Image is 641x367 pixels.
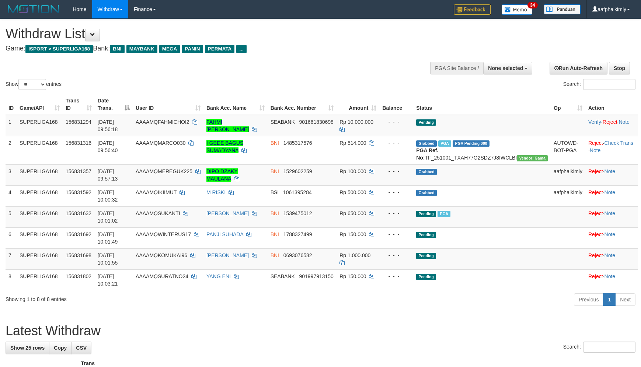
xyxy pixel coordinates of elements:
img: Feedback.jpg [454,4,491,15]
span: Copy 1529602259 to clipboard [283,168,312,174]
a: Reject [588,231,603,237]
th: Bank Acc. Name: activate to sort column ascending [203,94,268,115]
span: [DATE] 09:56:40 [98,140,118,153]
a: Verify [588,119,601,125]
a: I GEDE BAGUS SUMADYANA [206,140,243,153]
a: Note [619,119,630,125]
span: AAAAMQSUKANTI [136,210,180,216]
td: 8 [6,269,17,290]
a: PANJI SUHADA [206,231,243,237]
a: YANG ENI [206,273,231,279]
div: - - - [382,139,410,147]
img: Button%20Memo.svg [502,4,533,15]
span: Vendor URL: https://trx31.1velocity.biz [517,155,548,161]
a: Run Auto-Refresh [550,62,607,74]
td: aafphalkimly [551,185,585,206]
th: Action [585,94,638,115]
td: SUPERLIGA168 [17,164,63,185]
span: Rp 150.000 [339,273,366,279]
span: 156831357 [66,168,91,174]
td: 2 [6,136,17,164]
a: Reject [588,273,603,279]
td: 4 [6,185,17,206]
input: Search: [583,342,635,353]
a: CSV [71,342,91,354]
span: Copy [54,345,67,351]
div: - - - [382,168,410,175]
span: AAAAMQSURATNO24 [136,273,188,279]
span: [DATE] 09:57:13 [98,168,118,182]
span: [DATE] 09:56:18 [98,119,118,132]
span: Copy 901997913150 to clipboard [299,273,333,279]
span: BNI [271,168,279,174]
label: Search: [563,342,635,353]
td: · [585,206,638,227]
td: 7 [6,248,17,269]
span: BSI [271,189,279,195]
td: 5 [6,206,17,227]
span: AAAAMQMEREGUK225 [136,168,192,174]
span: SEABANK [271,119,295,125]
a: Reject [588,168,603,174]
td: aafphalkimly [551,164,585,185]
a: Note [605,189,616,195]
a: [PERSON_NAME] [206,210,249,216]
a: Show 25 rows [6,342,49,354]
span: Rp 10.000.000 [339,119,373,125]
th: Trans ID: activate to sort column ascending [63,94,95,115]
span: Rp 150.000 [339,231,366,237]
td: · · [585,115,638,136]
a: Next [615,293,635,306]
span: [DATE] 10:03:21 [98,273,118,287]
a: Check Trans [605,140,634,146]
span: 156831316 [66,140,91,146]
span: PGA Pending [453,140,490,147]
span: Rp 500.000 [339,189,366,195]
span: Copy 1485317576 to clipboard [283,140,312,146]
td: · [585,227,638,248]
span: 34 [527,2,537,8]
a: Note [605,252,616,258]
span: AAAAMQFAHMICHOI2 [136,119,189,125]
span: [DATE] 10:01:55 [98,252,118,266]
span: 156831698 [66,252,91,258]
h4: Game: Bank: [6,45,420,52]
div: - - - [382,189,410,196]
span: BNI [110,45,124,53]
b: PGA Ref. No: [416,147,438,161]
div: - - - [382,118,410,126]
a: Note [605,168,616,174]
div: Showing 1 to 8 of 8 entries [6,293,262,303]
span: BNI [271,140,279,146]
span: Pending [416,274,436,280]
span: 156831692 [66,231,91,237]
a: Reject [588,140,603,146]
span: MEGA [159,45,180,53]
div: - - - [382,231,410,238]
span: BNI [271,252,279,258]
td: TF_251001_TXAH77O2SDZ7J8IWCLBI [413,136,551,164]
div: - - - [382,273,410,280]
span: Marked by aafchhiseyha [438,211,450,217]
a: Note [605,210,616,216]
td: · [585,164,638,185]
a: Reject [588,252,603,258]
td: AUTOWD-BOT-PGA [551,136,585,164]
td: SUPERLIGA168 [17,115,63,136]
th: ID [6,94,17,115]
a: Stop [609,62,630,74]
span: CSV [76,345,87,351]
td: 1 [6,115,17,136]
img: MOTION_logo.png [6,4,62,15]
span: None selected [488,65,523,71]
span: Marked by aafchhiseyha [438,140,451,147]
span: Copy 1788327499 to clipboard [283,231,312,237]
span: Rp 650.000 [339,210,366,216]
td: · [585,269,638,290]
span: Copy 1061395284 to clipboard [283,189,312,195]
td: SUPERLIGA168 [17,269,63,290]
span: Grabbed [416,169,437,175]
span: BNI [271,231,279,237]
a: Note [605,231,616,237]
span: AAAAMQIKIIMUT [136,189,177,195]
